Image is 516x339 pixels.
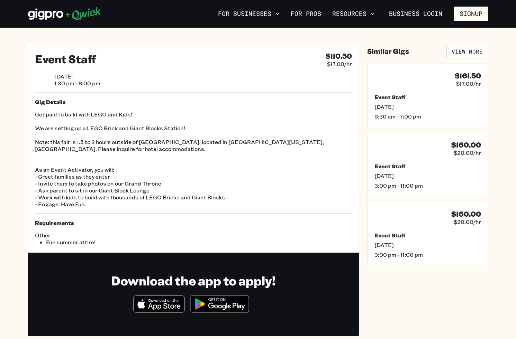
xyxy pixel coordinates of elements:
span: $20.00/hr [454,149,481,156]
h5: Event Staff [374,163,481,170]
a: $160.00$20.00/hrEvent Staff[DATE]3:00 pm - 11:00 pm [367,133,488,196]
span: [DATE] [54,73,100,80]
span: $20.00/hr [454,218,481,225]
span: [DATE] [374,242,481,248]
h4: Similar Gigs [367,47,409,56]
a: $161.50$17.00/hrEvent Staff[DATE]9:30 am - 7:00 pm [367,64,488,127]
button: Resources [329,8,378,20]
h1: Download the app to apply! [111,273,275,288]
span: $17.00/hr [327,60,352,67]
h5: Requirements [35,219,352,226]
span: 3:00 pm - 11:00 pm [374,251,481,258]
a: View More [446,45,488,58]
li: Fun summer attire! [46,239,193,246]
span: $17.00/hr [456,80,481,87]
span: 9:30 am - 7:00 pm [374,113,481,120]
a: For Pros [288,8,324,20]
span: 1:30 pm - 8:00 pm [54,80,100,87]
h5: Gig Details [35,98,352,105]
span: Other [35,232,193,239]
a: $160.00$20.00/hrEvent Staff[DATE]3:00 pm - 11:00 pm [367,202,488,265]
h4: $161.50 [455,72,481,80]
a: Download on the App Store [133,307,185,314]
img: Get it on Google Play [186,291,253,317]
h5: Event Staff [374,94,481,101]
h4: $160.00 [451,141,481,149]
p: Get paid to build with LEGO and Kids! We are setting up a LEGO Brick and Giant Blocks Station! No... [35,111,352,208]
h2: Event Staff [35,52,96,66]
button: Signup [454,7,488,21]
span: [DATE] [374,103,481,110]
span: 3:00 pm - 11:00 pm [374,182,481,189]
h4: $110.50 [326,52,352,60]
h4: $160.00 [451,210,481,218]
h5: Event Staff [374,232,481,239]
button: For Businesses [215,8,282,20]
a: Business Login [383,7,448,21]
span: [DATE] [374,172,481,179]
